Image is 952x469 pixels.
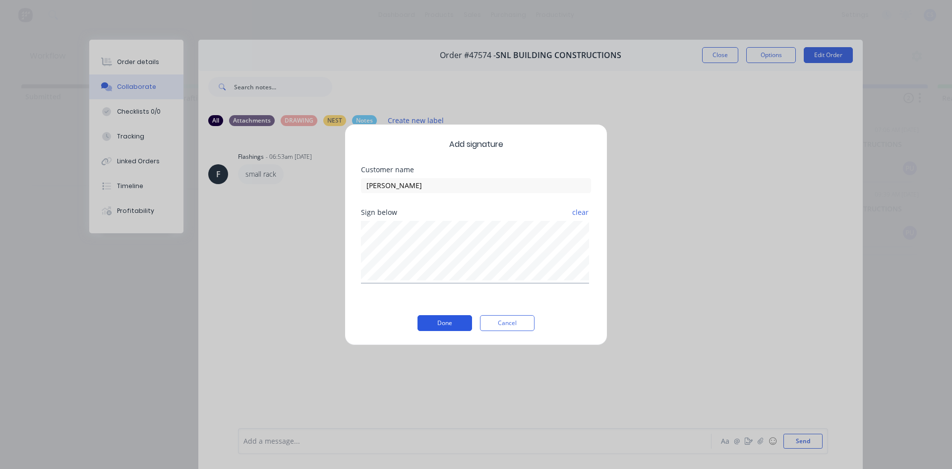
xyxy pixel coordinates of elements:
[361,178,591,193] input: Enter customer name
[361,138,591,150] span: Add signature
[417,315,472,331] button: Done
[361,209,591,216] div: Sign below
[480,315,535,331] button: Cancel
[572,203,589,221] button: clear
[361,166,591,173] div: Customer name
